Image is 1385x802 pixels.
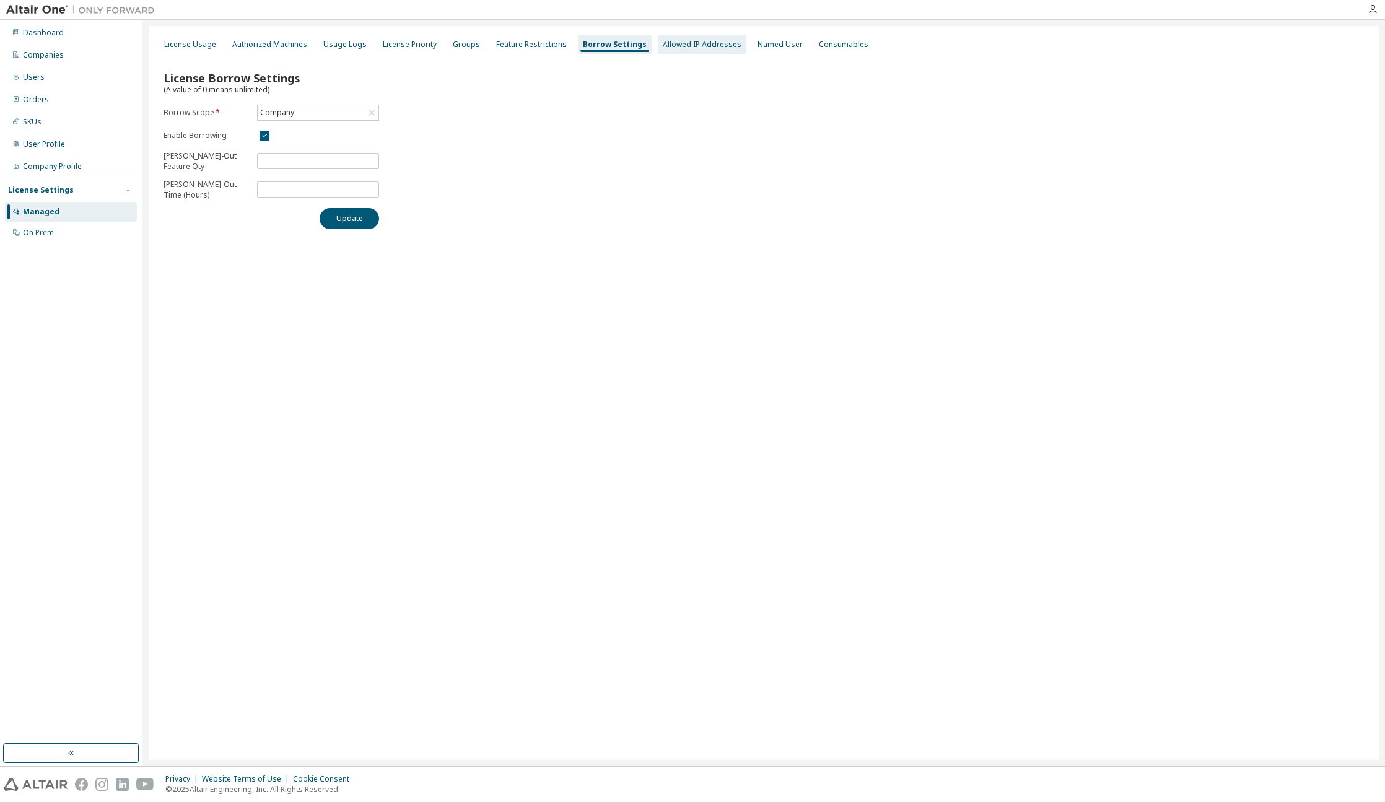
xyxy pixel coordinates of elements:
[164,40,216,50] div: License Usage
[293,774,357,784] div: Cookie Consent
[496,40,567,50] div: Feature Restrictions
[663,40,741,50] div: Allowed IP Addresses
[4,778,68,791] img: altair_logo.svg
[23,139,65,149] div: User Profile
[164,150,250,172] p: [PERSON_NAME]-Out Feature Qty
[383,40,437,50] div: License Priority
[6,4,161,16] img: Altair One
[95,778,108,791] img: instagram.svg
[202,774,293,784] div: Website Terms of Use
[583,40,647,50] div: Borrow Settings
[23,162,82,172] div: Company Profile
[164,71,300,85] span: License Borrow Settings
[165,784,357,795] p: © 2025 Altair Engineering, Inc. All Rights Reserved.
[116,778,129,791] img: linkedin.svg
[23,95,49,105] div: Orders
[758,40,803,50] div: Named User
[165,774,202,784] div: Privacy
[258,106,296,120] div: Company
[819,40,868,50] div: Consumables
[75,778,88,791] img: facebook.svg
[23,72,45,82] div: Users
[320,208,379,229] button: Update
[453,40,480,50] div: Groups
[164,131,250,141] label: Enable Borrowing
[23,117,42,127] div: SKUs
[23,28,64,38] div: Dashboard
[8,185,74,195] div: License Settings
[258,105,378,120] div: Company
[232,40,307,50] div: Authorized Machines
[23,207,59,217] div: Managed
[164,179,250,200] p: [PERSON_NAME]-Out Time (Hours)
[323,40,367,50] div: Usage Logs
[136,778,154,791] img: youtube.svg
[164,84,269,95] span: (A value of 0 means unlimited)
[23,228,54,238] div: On Prem
[23,50,64,60] div: Companies
[164,108,250,118] label: Borrow Scope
